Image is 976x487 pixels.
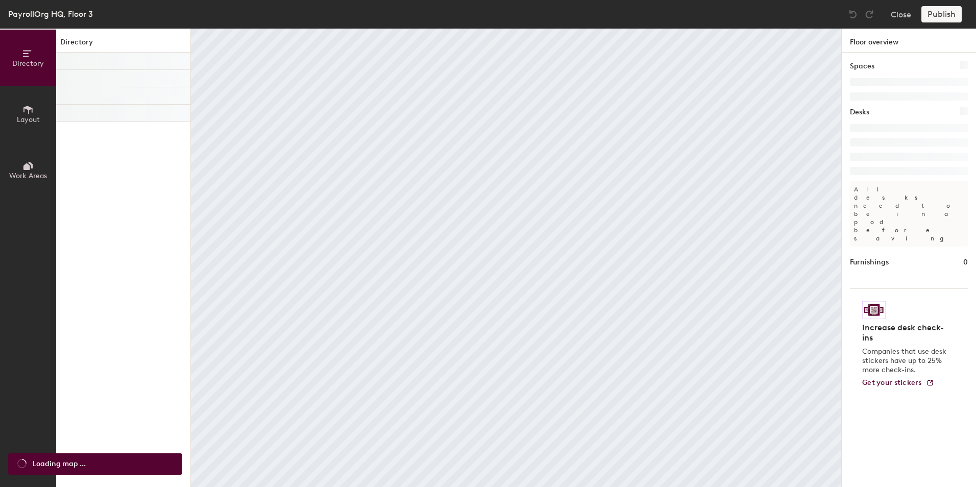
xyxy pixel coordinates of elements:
[33,458,86,470] span: Loading map ...
[862,379,934,387] a: Get your stickers
[842,29,976,53] h1: Floor overview
[12,59,44,68] span: Directory
[9,172,47,180] span: Work Areas
[850,107,869,118] h1: Desks
[850,257,889,268] h1: Furnishings
[191,29,841,487] canvas: Map
[862,347,949,375] p: Companies that use desk stickers have up to 25% more check-ins.
[862,301,886,319] img: Sticker logo
[17,115,40,124] span: Layout
[862,323,949,343] h4: Increase desk check-ins
[891,6,911,22] button: Close
[862,378,922,387] span: Get your stickers
[850,181,968,247] p: All desks need to be in a pod before saving
[850,61,874,72] h1: Spaces
[8,8,93,20] div: PayrollOrg HQ, Floor 3
[963,257,968,268] h1: 0
[56,37,190,53] h1: Directory
[848,9,858,19] img: Undo
[864,9,874,19] img: Redo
